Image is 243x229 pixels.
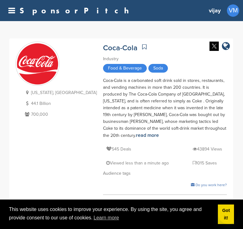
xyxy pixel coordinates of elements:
a: Coca-Cola [103,43,137,52]
p: 44.1 Billion [23,100,97,107]
p: [US_STATE], [GEOGRAPHIC_DATA] [23,89,97,97]
p: 1015 Saves [193,159,217,167]
a: company link [222,42,230,52]
div: Industry [103,56,227,62]
p: Viewed less than a minute ago [106,159,169,167]
span: Food & Beverage [103,64,147,73]
img: Sponsorpitch & Coca-Cola [16,42,59,86]
span: This website uses cookies to improve your experience. By using the site, you agree and provide co... [9,206,213,222]
span: Do you work here? [196,183,227,187]
a: learn more about cookies [92,213,120,222]
a: read more [136,132,159,138]
span: Soda [148,64,168,73]
a: vijay [209,4,221,17]
a: SponsorPitch [20,7,133,15]
p: 545 Deals [106,145,131,153]
p: 43894 Views [193,145,222,153]
img: Twitter white [209,42,219,51]
h3: vijay [209,6,221,15]
div: Coca-Cola is a carbonated soft drink sold in stores, restaurants, and vending machines in more th... [103,77,227,139]
a: Do you work here? [191,183,227,187]
iframe: Button to launch messaging window [218,204,238,224]
a: dismiss cookie message [218,204,234,224]
div: Audience tags [103,170,227,177]
p: 700,000 [23,110,97,118]
a: VM [227,4,239,17]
